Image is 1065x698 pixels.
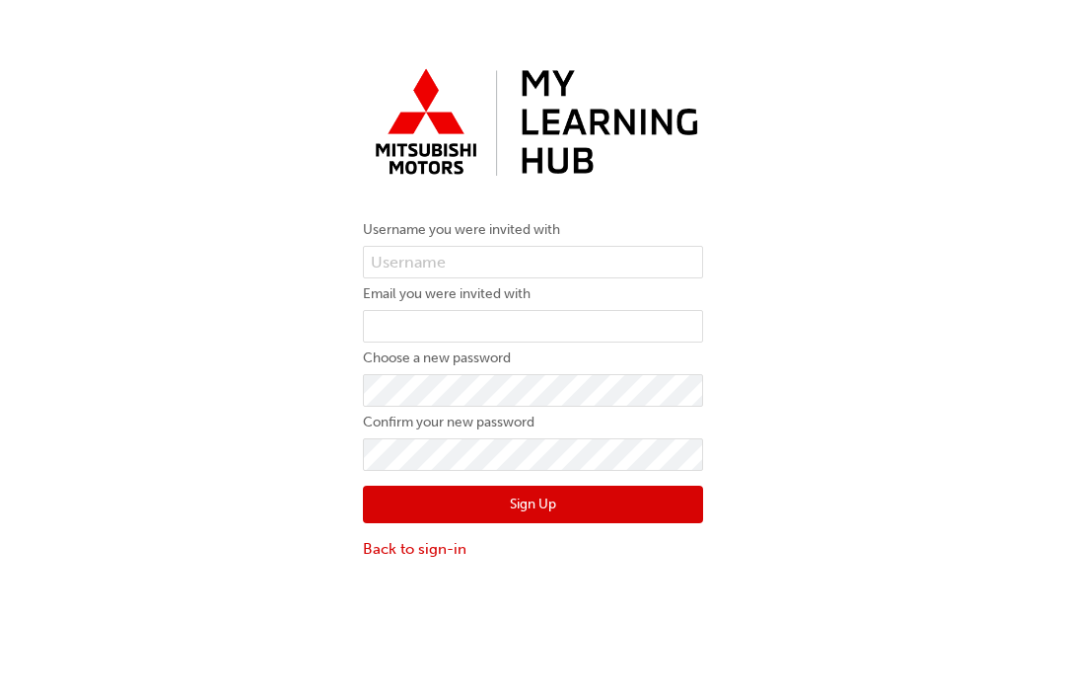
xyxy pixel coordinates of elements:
img: mmal [363,59,703,189]
label: Email you were invited with [363,282,703,306]
label: Username you were invited with [363,218,703,242]
a: Back to sign-in [363,538,703,561]
label: Choose a new password [363,347,703,370]
input: Username [363,246,703,279]
label: Confirm your new password [363,411,703,434]
button: Sign Up [363,486,703,523]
